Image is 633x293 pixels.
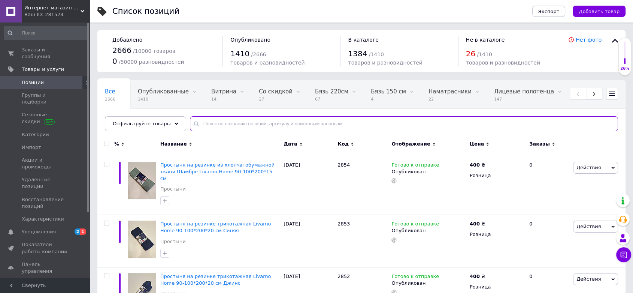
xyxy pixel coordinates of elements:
span: В каталоге [348,37,378,43]
span: 4 [371,96,406,102]
span: Импорт [22,144,41,151]
div: Список позиций [112,8,179,15]
span: 26 [466,49,475,58]
div: Розница [470,172,523,179]
a: Простыня на резинке трикотажная Livarno Home 90-100*200*20 см Синяя [160,221,271,233]
span: 0 [112,57,117,66]
span: товаров и разновидностей [466,60,540,66]
span: Показатели работы компании [22,241,69,255]
span: Добавлено [112,37,142,43]
div: Ваш ID: 281574 [24,11,90,18]
span: Позиции [22,79,44,86]
span: Интернет магазин тканин "Улюблена Постіль" [24,5,81,11]
span: 2854 [337,162,350,168]
span: Категории [22,131,49,138]
span: 2852 [337,273,350,279]
div: Опубликован [391,280,466,287]
span: Бязь 220см [315,88,348,95]
img: Простыня на резинке трикотажная Livarno Home 90-100*200*20 см Синяя [128,221,156,258]
span: Заказы и сообщения [22,47,69,60]
div: ₴ [470,273,485,280]
span: Дата [284,141,297,147]
div: [DATE] [282,215,336,267]
span: Готово к отправке [391,273,439,281]
span: Не в каталоге [466,37,505,43]
span: Удаленные позиции [22,176,69,190]
span: 2666 [105,96,115,102]
span: 1410 [138,96,189,102]
span: Со скидкой [259,88,293,95]
span: 27 [259,96,293,102]
span: Экспорт [538,9,559,14]
span: Банные полотенца [105,117,161,123]
input: Поиск [4,26,88,40]
span: Восстановление позиций [22,196,69,210]
span: / 2666 [251,51,266,57]
span: Отфильтруйте товары [113,121,171,126]
a: Простыни [160,186,186,192]
span: 14 [211,96,236,102]
span: Заказы [529,141,550,147]
span: товаров и разновидностей [230,60,305,66]
span: Опубликованные [138,88,189,95]
span: 67 [315,96,348,102]
span: Действия [576,276,601,282]
span: Уведомления [22,228,56,235]
b: 400 [470,162,480,168]
div: 0 [525,215,571,267]
span: 2666 [112,46,131,55]
span: Бязь 150 см [371,88,406,95]
div: 26% [619,66,631,71]
button: Добавить товар [573,6,626,17]
span: Название [160,141,187,147]
span: Действия [576,224,601,229]
span: 2 [75,228,81,235]
span: 147 [494,96,554,102]
span: Витрина [211,88,236,95]
span: Сезонные скидки [22,111,69,125]
span: Готово к отправке [391,221,439,229]
div: ₴ [470,221,485,227]
span: Наматрасники [428,88,472,95]
span: 1410 [230,49,249,58]
b: 400 [470,273,480,279]
span: Опубликовано [230,37,270,43]
span: Панель управления [22,261,69,275]
span: / 1410 [369,51,384,57]
span: товаров и разновидностей [348,60,422,66]
span: Характеристики [22,216,64,222]
div: ₴ [470,162,485,168]
button: Экспорт [532,6,565,17]
span: 1384 [348,49,367,58]
a: Простыня на резинке трикотажная Livarno Home 90-100*200*20 см Джинс [160,273,271,286]
span: Добавить товар [579,9,620,14]
span: 2853 [337,221,350,227]
span: Готово к отправке [391,162,439,170]
button: Чат с покупателем [616,247,631,262]
input: Поиск по названию позиции, артикулу и поисковым запросам [190,116,618,131]
div: Опубликован [391,227,466,234]
div: Опубликован [391,168,466,175]
span: 1 [80,228,86,235]
div: Розница [470,284,523,290]
a: Простыни [160,238,186,245]
span: Действия [576,165,601,170]
span: Цена [470,141,484,147]
img: Простыня на резинке из хлопчатобумажной ткани Шамбре Livarno Home 90-100*200*15 см [128,162,156,199]
span: / 10000 товаров [133,48,175,54]
a: Нет фото [576,37,602,43]
span: / 50000 разновидностей [119,59,184,65]
span: Акции и промокоды [22,157,69,170]
span: % [114,141,119,147]
span: Все [105,88,115,95]
span: Лицевые полотенца [494,88,554,95]
div: 0 [525,156,571,215]
span: / 1410 [477,51,492,57]
b: 400 [470,221,480,227]
a: Простыня на резинке из хлопчатобумажной ткани Шамбре Livarno Home 90-100*200*15 см [160,162,275,181]
span: Группы и подборки [22,92,69,105]
span: 22 [428,96,472,102]
div: [DATE] [282,156,336,215]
